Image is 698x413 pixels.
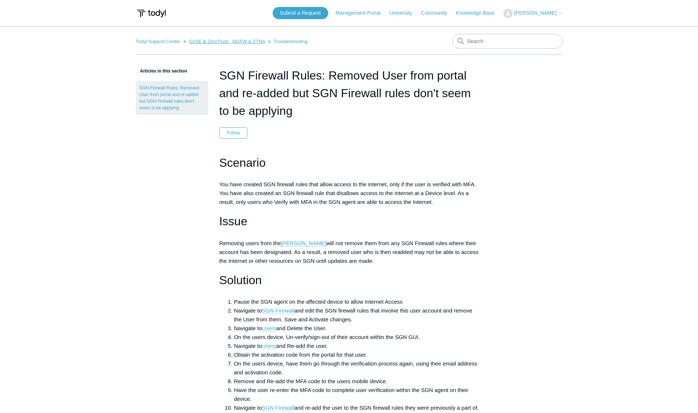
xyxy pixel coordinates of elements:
[234,386,479,403] li: Have the user re-enter the MFA code to complete user verification within the SGN agent on their d...
[234,324,479,333] li: Navigate to and Delete the User.
[273,7,328,19] a: Submit a Request
[234,333,479,342] li: On the users device, Un-verify/sign-out of their account within the SGN GUI.
[136,7,167,20] img: Todyl Support Center Help Center home page
[234,359,479,377] li: On the users device, have them go through the verification process again, using their email addre...
[452,34,563,49] input: Search
[514,10,556,16] span: [PERSON_NAME]
[273,39,308,44] a: Troubleshooting
[136,68,187,74] span: Articles in this section
[219,153,479,172] h1: Scenario
[281,240,326,247] a: [PERSON_NAME]
[234,403,479,412] li: Navigate to and re-add the user to the SGN firewall rules they were previously a part of.
[262,307,294,314] a: SGN Firewall
[136,39,182,44] li: Todyl Support Center
[389,9,419,17] a: University
[266,39,308,44] li: Troubleshooting
[234,297,479,306] li: Pause the SGN agent on the affected device to allow Internet Access
[262,343,276,349] a: Users
[262,325,276,332] a: Users
[189,39,265,44] a: SASE & ZeroTrust - NGFW & ZTNA
[219,239,479,265] p: Removing users from the will not remove them from any SGN Firewall rules where their account has ...
[136,39,181,44] a: Todyl Support Center
[503,9,562,18] button: [PERSON_NAME]
[219,67,479,120] h1: SGN Firewall Rules: Removed User from portal and re-added but SGN Firewall rules don't seem to be...
[262,405,294,411] a: SGN Firewall
[219,271,479,290] h1: Solution
[219,180,479,206] p: You have created SGN firewall rules that allow access to the internet, only if the user is verifi...
[336,9,388,17] a: Management Portal
[456,9,502,17] a: Knowledge Base
[219,127,248,138] button: Follow Article
[234,306,479,324] li: Navigate to and edit the SGN firewall rules that involve this user account and remove the User fr...
[421,9,454,17] a: Community
[234,350,479,359] li: Obtain the activation code from the portal for that user.
[219,212,479,231] h1: Issue
[234,377,479,386] li: Remove and Re-add the MFA code to the users mobile device.
[182,39,266,44] li: SASE & ZeroTrust - NGFW & ZTNA
[136,81,208,115] a: SGN Firewall Rules: Removed User from portal and re-added but SGN Firewall rules don't seem to be...
[234,342,479,350] li: Navigate to and Re-add the user.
